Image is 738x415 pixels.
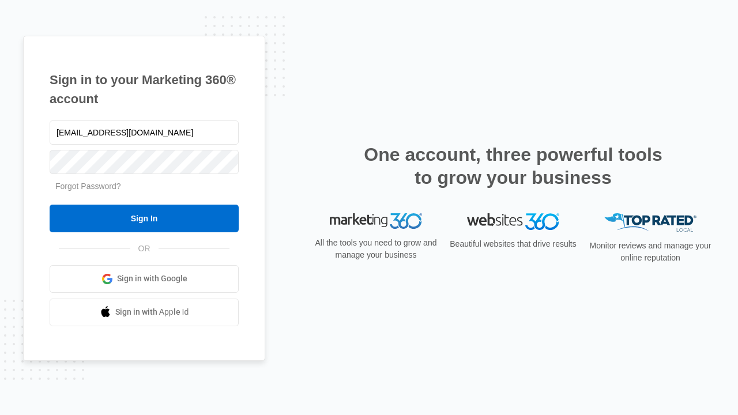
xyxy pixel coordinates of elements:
[330,213,422,229] img: Marketing 360
[467,213,559,230] img: Websites 360
[117,273,187,285] span: Sign in with Google
[55,182,121,191] a: Forgot Password?
[50,70,239,108] h1: Sign in to your Marketing 360® account
[130,243,159,255] span: OR
[50,299,239,326] a: Sign in with Apple Id
[604,213,696,232] img: Top Rated Local
[50,205,239,232] input: Sign In
[360,143,666,189] h2: One account, three powerful tools to grow your business
[449,238,578,250] p: Beautiful websites that drive results
[50,120,239,145] input: Email
[115,306,189,318] span: Sign in with Apple Id
[586,240,715,264] p: Monitor reviews and manage your online reputation
[311,237,440,261] p: All the tools you need to grow and manage your business
[50,265,239,293] a: Sign in with Google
